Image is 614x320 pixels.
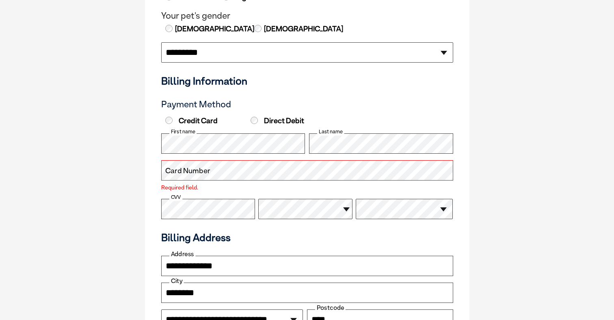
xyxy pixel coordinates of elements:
[249,116,332,125] label: Direct Debit
[317,128,344,135] label: Last name
[165,165,210,176] label: Card Number
[263,24,343,34] label: [DEMOGRAPHIC_DATA]
[161,231,453,244] h3: Billing Address
[169,250,195,258] label: Address
[161,11,453,21] legend: Your pet's gender
[161,185,453,190] label: Required field.
[315,304,346,311] label: Postcode
[174,24,254,34] label: [DEMOGRAPHIC_DATA]
[161,75,453,87] h3: Billing Information
[169,277,184,285] label: City
[161,99,453,110] h3: Payment Method
[169,194,182,201] label: CVV
[165,117,173,124] input: Credit Card
[169,128,197,135] label: First name
[251,117,258,124] input: Direct Debit
[163,116,247,125] label: Credit Card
